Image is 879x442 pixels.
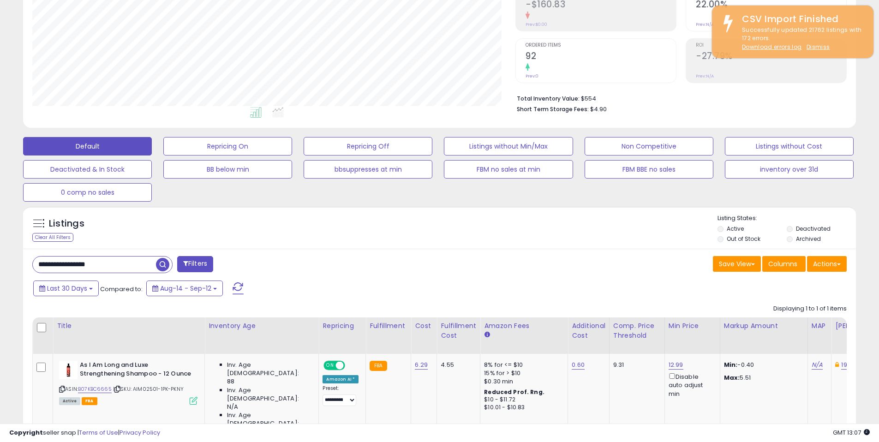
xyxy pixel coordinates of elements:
a: N/A [812,360,823,370]
div: CSV Import Finished [735,12,867,26]
button: FBM no sales at min [444,160,573,179]
span: Compared to: [100,285,143,293]
span: Inv. Age [DEMOGRAPHIC_DATA]: [227,411,311,428]
div: Inventory Age [209,321,315,331]
button: Listings without Min/Max [444,137,573,155]
button: Repricing Off [304,137,432,155]
span: Inv. Age [DEMOGRAPHIC_DATA]: [227,361,311,377]
span: OFF [344,362,359,370]
div: Fulfillment [370,321,407,331]
button: Actions [807,256,847,272]
div: Title [57,321,201,331]
p: -0.40 [724,361,801,369]
div: Preset: [323,385,359,406]
span: All listings currently available for purchase on Amazon [59,397,80,405]
button: Repricing On [163,137,292,155]
strong: Max: [724,373,740,382]
div: 9.31 [613,361,658,369]
b: As I Am Long and Luxe Strengthening Shampoo - 12 Ounce [80,361,192,380]
button: Filters [177,256,213,272]
p: 5.51 [724,374,801,382]
label: Deactivated [796,225,831,233]
span: Aug-14 - Sep-12 [160,284,211,293]
div: Clear All Filters [32,233,73,242]
strong: Min: [724,360,738,369]
div: 8% for <= $10 [484,361,561,369]
small: Prev: N/A [696,22,714,27]
button: 0 comp no sales [23,183,152,202]
div: Cost [415,321,433,331]
button: bbsuppresses at min [304,160,432,179]
b: Total Inventory Value: [517,95,580,102]
div: $0.30 min [484,377,561,386]
div: Disable auto adjust min [669,371,713,398]
div: Amazon AI * [323,375,359,383]
button: Last 30 Days [33,281,99,296]
span: N/A [227,403,238,411]
button: Columns [762,256,806,272]
img: 21Gp2MhJLvL._SL40_.jpg [59,361,78,379]
div: Amazon Fees [484,321,564,331]
small: FBA [370,361,387,371]
div: Comp. Price Threshold [613,321,661,340]
a: 12.99 [669,360,683,370]
b: Reduced Prof. Rng. [484,388,544,396]
span: Last 30 Days [47,284,87,293]
button: Listings without Cost [725,137,854,155]
small: Prev: 0 [526,73,538,79]
span: | SKU: AIM02501-1PK-PKNY [113,385,184,393]
a: 0.60 [572,360,585,370]
div: $10 - $11.72 [484,396,561,404]
div: MAP [812,321,827,331]
button: Aug-14 - Sep-12 [146,281,223,296]
a: Terms of Use [79,428,118,437]
div: 4.55 [441,361,473,369]
div: Displaying 1 to 1 of 1 items [773,305,847,313]
button: Default [23,137,152,155]
div: $10.01 - $10.83 [484,404,561,412]
button: FBM BBE no sales [585,160,713,179]
h2: -27.79% [696,51,846,63]
div: 15% for > $10 [484,369,561,377]
span: Columns [768,259,797,269]
button: Non Competitive [585,137,713,155]
h5: Listings [49,217,84,230]
label: Active [727,225,744,233]
label: Out of Stock [727,235,760,243]
b: Short Term Storage Fees: [517,105,589,113]
div: Min Price [669,321,716,331]
span: FBA [82,397,97,405]
h2: 92 [526,51,676,63]
a: B07KBC6665 [78,385,112,393]
small: Amazon Fees. [484,331,490,339]
div: Repricing [323,321,362,331]
a: 6.29 [415,360,428,370]
strong: Copyright [9,428,43,437]
label: Archived [796,235,821,243]
button: inventory over 31d [725,160,854,179]
span: Inv. Age [DEMOGRAPHIC_DATA]: [227,386,311,403]
span: 88 [227,377,234,386]
span: $4.90 [590,105,607,113]
div: Fulfillment Cost [441,321,476,340]
a: Privacy Policy [120,428,160,437]
span: Ordered Items [526,43,676,48]
small: Prev: $0.00 [526,22,547,27]
p: Listing States: [718,214,856,223]
span: ON [325,362,336,370]
a: Download errors log [742,43,801,51]
span: 2025-10-13 13:07 GMT [833,428,870,437]
span: ROI [696,43,846,48]
button: Deactivated & In Stock [23,160,152,179]
a: 19.94 [841,360,856,370]
div: ASIN: [59,361,197,404]
u: Dismiss [807,43,830,51]
li: $554 [517,92,840,103]
div: Additional Cost [572,321,605,340]
button: BB below min [163,160,292,179]
small: Prev: N/A [696,73,714,79]
div: Successfully updated 21762 listings with 172 errors. [735,26,867,52]
button: Save View [713,256,761,272]
div: seller snap | | [9,429,160,437]
div: Markup Amount [724,321,804,331]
